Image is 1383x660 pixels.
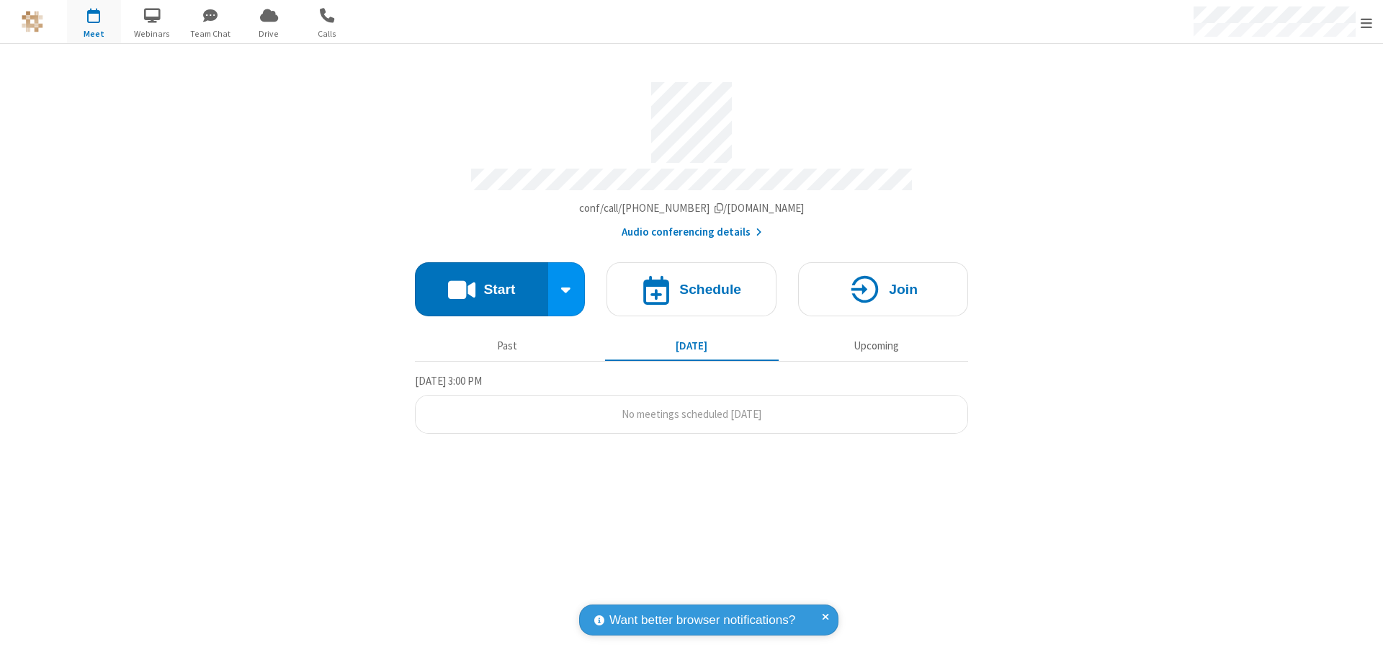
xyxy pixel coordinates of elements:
[22,11,43,32] img: QA Selenium DO NOT DELETE OR CHANGE
[579,200,805,217] button: Copy my meeting room linkCopy my meeting room link
[483,282,515,296] h4: Start
[242,27,296,40] span: Drive
[421,332,594,360] button: Past
[605,332,779,360] button: [DATE]
[622,224,762,241] button: Audio conferencing details
[125,27,179,40] span: Webinars
[789,332,963,360] button: Upcoming
[300,27,354,40] span: Calls
[609,611,795,630] span: Want better browser notifications?
[798,262,968,316] button: Join
[622,407,761,421] span: No meetings scheduled [DATE]
[415,262,548,316] button: Start
[1347,623,1372,650] iframe: Chat
[607,262,776,316] button: Schedule
[579,201,805,215] span: Copy my meeting room link
[184,27,238,40] span: Team Chat
[415,373,968,434] section: Today's Meetings
[67,27,121,40] span: Meet
[415,71,968,241] section: Account details
[889,282,918,296] h4: Join
[415,374,482,388] span: [DATE] 3:00 PM
[548,262,586,316] div: Start conference options
[679,282,741,296] h4: Schedule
